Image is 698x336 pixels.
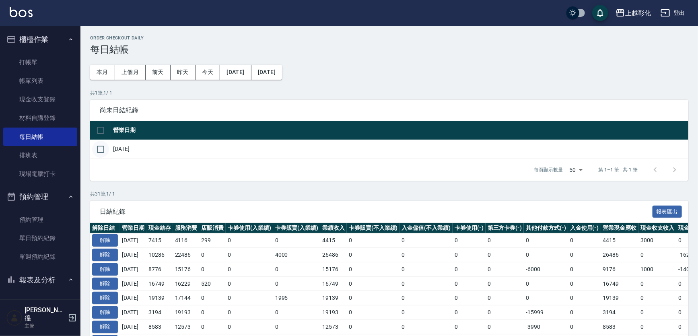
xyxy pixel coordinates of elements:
a: 排班表 [3,146,77,165]
button: 報表匯出 [653,206,682,218]
td: -15999 [524,305,568,320]
td: 0 [568,248,601,262]
td: 8583 [601,320,639,334]
td: 0 [486,276,524,291]
a: 報表匯出 [653,207,682,215]
a: 打帳單 [3,53,77,72]
td: 16229 [173,276,200,291]
td: -3990 [524,320,568,334]
button: 登出 [657,6,688,21]
td: 0 [400,305,453,320]
td: 12573 [320,320,347,334]
th: 入金使用(-) [568,223,601,233]
td: 0 [453,305,486,320]
button: 上個月 [115,65,146,80]
td: 8776 [146,262,173,276]
td: 0 [568,233,601,248]
a: 單週預約紀錄 [3,247,77,266]
button: 上越彰化 [612,5,654,21]
a: 報表目錄 [3,293,77,312]
td: 0 [347,276,400,291]
td: 0 [347,305,400,320]
td: 0 [524,248,568,262]
th: 第三方卡券(-) [486,223,524,233]
td: 0 [273,305,321,320]
button: 解除 [92,292,118,304]
td: 1000 [638,262,676,276]
td: 22486 [173,248,200,262]
th: 其他付款方式(-) [524,223,568,233]
h5: [PERSON_NAME]徨 [25,306,66,322]
td: 0 [273,233,321,248]
img: Logo [10,7,33,17]
td: 0 [568,262,601,276]
td: 0 [453,262,486,276]
button: 前天 [146,65,171,80]
td: 4415 [601,233,639,248]
button: 今天 [196,65,220,80]
td: 0 [568,305,601,320]
th: 入金儲值(不入業績) [400,223,453,233]
p: 每頁顯示數量 [534,166,563,173]
th: 業績收入 [320,223,347,233]
td: 0 [638,305,676,320]
a: 現場電腦打卡 [3,165,77,183]
button: 本月 [90,65,115,80]
td: 0 [486,291,524,305]
td: 0 [486,248,524,262]
a: 帳單列表 [3,72,77,90]
td: 0 [638,291,676,305]
td: 4000 [273,248,321,262]
td: 19139 [146,291,173,305]
td: [DATE] [120,291,146,305]
td: [DATE] [120,305,146,320]
th: 解除日結 [90,223,120,233]
button: 櫃檯作業 [3,29,77,50]
td: 0 [347,320,400,334]
img: Person [6,310,23,326]
td: 3000 [638,233,676,248]
td: -6000 [524,262,568,276]
td: 0 [226,291,273,305]
th: 卡券使用(入業績) [226,223,273,233]
td: 19193 [320,305,347,320]
td: 0 [524,291,568,305]
td: 9176 [601,262,639,276]
td: 4415 [320,233,347,248]
td: 0 [226,276,273,291]
th: 現金結存 [146,223,173,233]
td: 0 [199,305,226,320]
td: 0 [347,291,400,305]
td: 0 [226,305,273,320]
td: 19139 [320,291,347,305]
div: 上越彰化 [625,8,651,18]
td: 0 [524,233,568,248]
td: 0 [524,276,568,291]
a: 現金收支登錄 [3,90,77,109]
button: 解除 [92,234,118,247]
th: 營業日期 [120,223,146,233]
td: 16749 [601,276,639,291]
td: [DATE] [120,233,146,248]
td: 0 [400,262,453,276]
td: 19139 [601,291,639,305]
td: 0 [453,233,486,248]
td: 0 [400,233,453,248]
td: 0 [400,248,453,262]
td: [DATE] [111,140,688,159]
p: 共 1 筆, 1 / 1 [90,89,688,97]
td: 15176 [320,262,347,276]
td: 0 [199,320,226,334]
div: 50 [566,159,586,181]
td: 0 [453,248,486,262]
td: 0 [347,262,400,276]
td: 0 [199,262,226,276]
td: 0 [347,233,400,248]
th: 卡券使用(-) [453,223,486,233]
td: 3194 [601,305,639,320]
td: 0 [638,248,676,262]
td: 7415 [146,233,173,248]
button: 昨天 [171,65,196,80]
th: 營業現金應收 [601,223,639,233]
a: 材料自購登錄 [3,109,77,127]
